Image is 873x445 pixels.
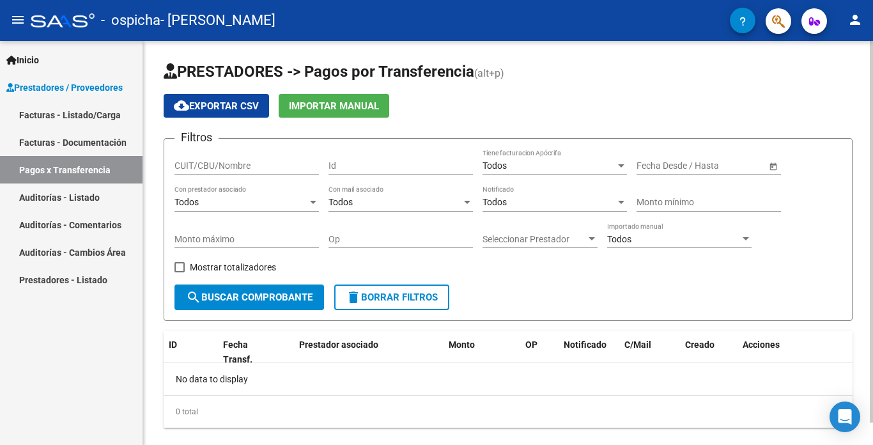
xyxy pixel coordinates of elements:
button: Open calendar [766,159,780,173]
span: Todos [483,160,507,171]
span: Todos [328,197,353,207]
button: Buscar Comprobante [174,285,324,310]
mat-icon: delete [346,290,361,305]
span: Borrar Filtros [346,292,438,303]
span: Inicio [6,53,39,67]
datatable-header-cell: Acciones [738,331,853,373]
span: Exportar CSV [174,100,259,112]
datatable-header-cell: C/Mail [619,331,680,373]
div: 0 total [164,396,853,428]
mat-icon: cloud_download [174,98,189,113]
span: Seleccionar Prestador [483,234,586,245]
div: No data to display [164,363,853,395]
span: Creado [685,340,715,350]
datatable-header-cell: OP [520,331,559,373]
span: - ospicha [101,6,160,35]
input: Fecha fin [694,160,757,171]
input: Fecha inicio [637,160,683,171]
button: Importar Manual [279,94,389,118]
span: Mostrar totalizadores [190,260,276,275]
span: OP [525,340,537,350]
span: C/Mail [624,340,651,350]
span: Buscar Comprobante [186,292,313,303]
span: Todos [607,234,631,244]
datatable-header-cell: Creado [680,331,738,373]
span: ID [169,340,177,350]
span: (alt+p) [474,67,504,79]
span: Acciones [743,340,780,350]
datatable-header-cell: Fecha Transf. [218,331,275,373]
span: Todos [483,197,507,207]
button: Exportar CSV [164,94,269,118]
span: Prestador asociado [299,340,378,350]
span: Importar Manual [289,100,379,112]
span: Monto [449,340,475,350]
span: PRESTADORES -> Pagos por Transferencia [164,63,474,81]
h3: Filtros [174,129,219,146]
span: Notificado [564,340,606,350]
datatable-header-cell: Notificado [559,331,619,373]
div: Open Intercom Messenger [830,402,860,432]
span: Todos [174,197,199,207]
span: - [PERSON_NAME] [160,6,275,35]
datatable-header-cell: Monto [444,331,520,373]
span: Prestadores / Proveedores [6,81,123,95]
datatable-header-cell: ID [164,331,218,373]
mat-icon: search [186,290,201,305]
mat-icon: person [847,12,863,27]
datatable-header-cell: Prestador asociado [294,331,444,373]
mat-icon: menu [10,12,26,27]
button: Borrar Filtros [334,285,449,310]
span: Fecha Transf. [223,340,252,364]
